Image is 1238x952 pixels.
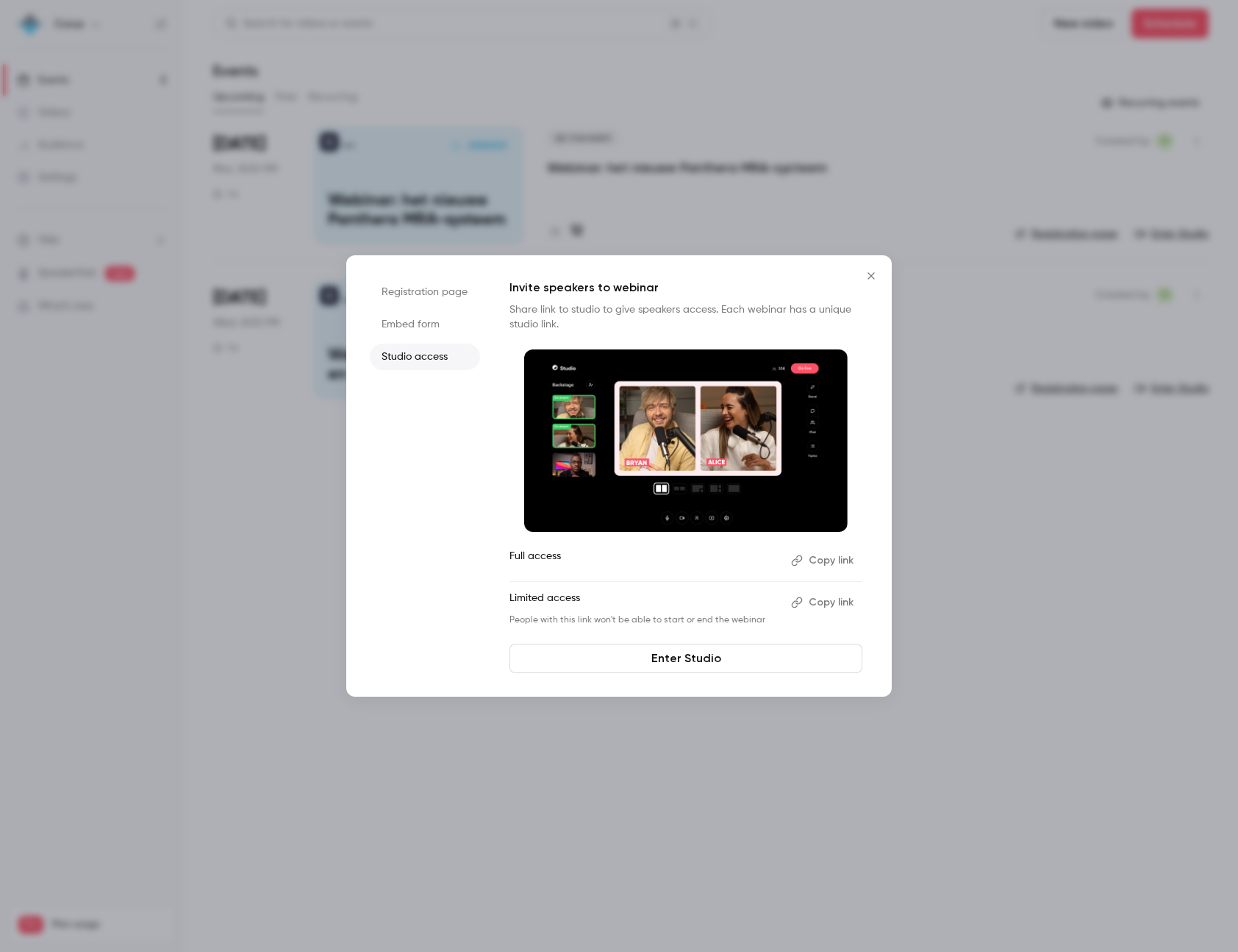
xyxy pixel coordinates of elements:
img: Invite speakers to webinar [524,349,848,532]
p: Invite speakers to webinar [509,279,862,296]
p: Limited access [509,591,779,614]
li: Studio access [370,344,480,370]
p: Full access [509,549,779,572]
p: Share link to studio to give speakers access. Each webinar has a unique studio link. [509,302,862,332]
button: Copy link [785,591,862,614]
button: Close [856,261,886,291]
li: Registration page [370,279,480,305]
a: Enter Studio [509,644,862,673]
p: People with this link won't be able to start or end the webinar [509,614,779,626]
li: Embed form [370,311,480,338]
button: Copy link [785,549,862,572]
